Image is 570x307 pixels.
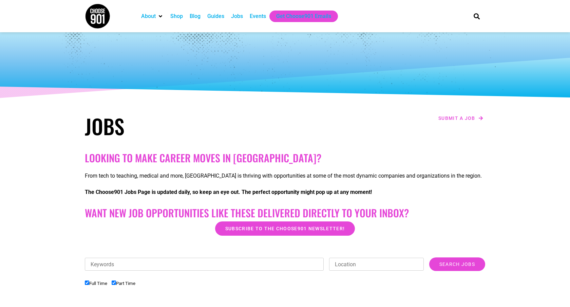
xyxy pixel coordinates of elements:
strong: The Choose901 Jobs Page is updated daily, so keep an eye out. The perfect opportunity might pop u... [85,189,372,195]
p: From tech to teaching, medical and more, [GEOGRAPHIC_DATA] is thriving with opportunities at some... [85,172,485,180]
div: Search [471,11,482,22]
div: About [138,11,167,22]
h1: Jobs [85,114,282,138]
a: Submit a job [436,114,485,123]
a: Events [250,12,266,20]
a: Guides [207,12,224,20]
a: Get Choose901 Emails [276,12,331,20]
input: Full Time [85,281,89,285]
a: About [141,12,156,20]
a: Shop [170,12,183,20]
h2: Want New Job Opportunities like these Delivered Directly to your Inbox? [85,207,485,219]
label: Full Time [85,281,107,286]
input: Keywords [85,258,324,271]
a: Subscribe to the Choose901 newsletter! [215,221,355,236]
h2: Looking to make career moves in [GEOGRAPHIC_DATA]? [85,152,485,164]
a: Jobs [231,12,243,20]
input: Search Jobs [429,257,485,271]
a: Blog [190,12,201,20]
input: Location [329,258,424,271]
span: Submit a job [438,116,475,121]
span: Subscribe to the Choose901 newsletter! [225,226,345,231]
label: Part Time [112,281,135,286]
input: Part Time [112,281,116,285]
nav: Main nav [138,11,462,22]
